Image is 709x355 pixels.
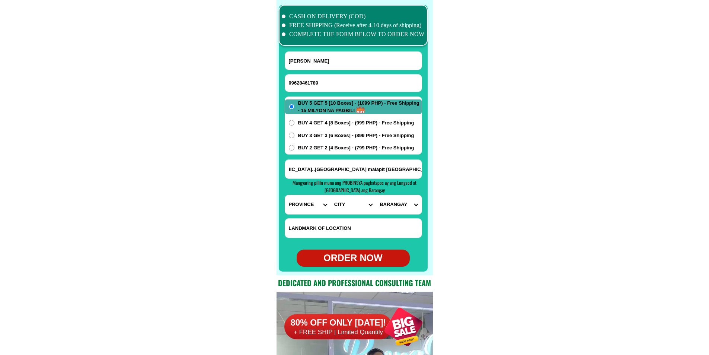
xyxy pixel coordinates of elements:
[282,30,425,39] li: COMPLETE THE FORM BELOW TO ORDER NOW
[284,328,392,336] h6: + FREE SHIP | Limited Quantily
[298,99,422,114] span: BUY 5 GET 5 [10 Boxes] - (1099 PHP) - Free Shipping - 15 MILYON NA PAGBILI
[282,12,425,21] li: CASH ON DELIVERY (COD)
[277,277,433,288] h2: Dedicated and professional consulting team
[289,120,294,126] input: BUY 4 GET 4 [8 Boxes] - (999 PHP) - Free Shipping
[285,160,422,178] input: Input address
[293,179,416,194] span: Mangyaring piliin muna ang PROBINSYA pagkatapos ay ang Lungsod at [GEOGRAPHIC_DATA] ang Barangay
[289,133,294,138] input: BUY 3 GET 3 [6 Boxes] - (899 PHP) - Free Shipping
[298,119,414,127] span: BUY 4 GET 4 [8 Boxes] - (999 PHP) - Free Shipping
[376,195,421,214] select: Select commune
[289,145,294,150] input: BUY 2 GET 2 [4 Boxes] - (799 PHP) - Free Shipping
[289,104,294,110] input: BUY 5 GET 5 [10 Boxes] - (1099 PHP) - Free Shipping - 15 MILYON NA PAGBILI
[297,251,410,265] div: ORDER NOW
[284,317,392,329] h6: 80% OFF ONLY [DATE]!
[282,21,425,30] li: FREE SHIPPING (Receive after 4-10 days of shipping)
[298,132,414,139] span: BUY 3 GET 3 [6 Boxes] - (899 PHP) - Free Shipping
[285,75,422,92] input: Input phone_number
[298,144,414,152] span: BUY 2 GET 2 [4 Boxes] - (799 PHP) - Free Shipping
[285,195,330,214] select: Select province
[285,52,422,70] input: Input full_name
[330,195,376,214] select: Select district
[285,219,422,238] input: Input LANDMARKOFLOCATION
